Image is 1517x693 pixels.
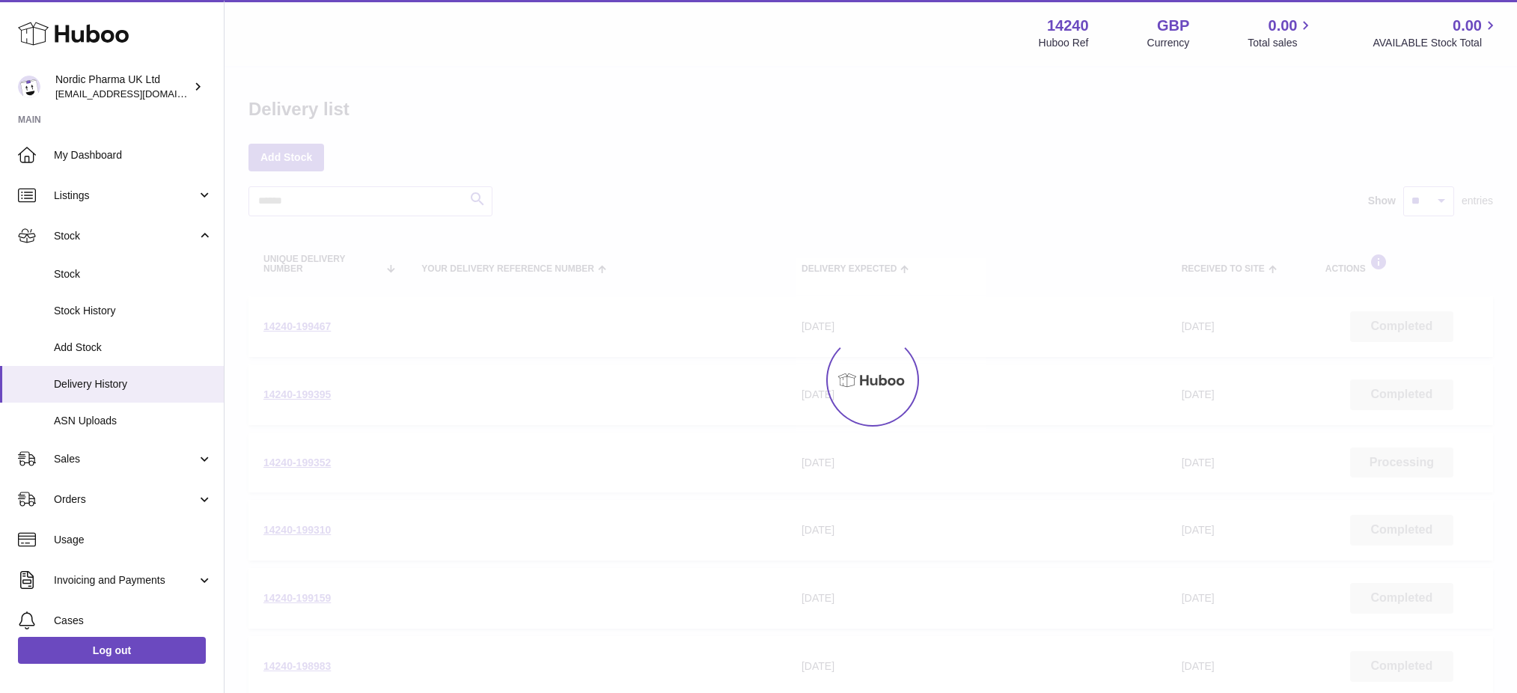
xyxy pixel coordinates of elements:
span: AVAILABLE Stock Total [1373,36,1499,50]
span: My Dashboard [54,148,213,162]
a: 0.00 AVAILABLE Stock Total [1373,16,1499,50]
span: [EMAIL_ADDRESS][DOMAIN_NAME] [55,88,220,100]
span: Delivery History [54,377,213,391]
div: Currency [1147,36,1190,50]
div: Nordic Pharma UK Ltd [55,73,190,101]
img: internalAdmin-14240@internal.huboo.com [18,76,40,98]
span: Invoicing and Payments [54,573,197,587]
span: 0.00 [1269,16,1298,36]
a: 0.00 Total sales [1248,16,1314,50]
div: Huboo Ref [1039,36,1089,50]
span: ASN Uploads [54,414,213,428]
span: Stock [54,229,197,243]
span: 0.00 [1453,16,1482,36]
span: Cases [54,614,213,628]
a: Log out [18,637,206,664]
span: Stock [54,267,213,281]
span: Stock History [54,304,213,318]
strong: 14240 [1047,16,1089,36]
span: Orders [54,492,197,507]
span: Total sales [1248,36,1314,50]
strong: GBP [1157,16,1189,36]
span: Sales [54,452,197,466]
span: Usage [54,533,213,547]
span: Listings [54,189,197,203]
span: Add Stock [54,341,213,355]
